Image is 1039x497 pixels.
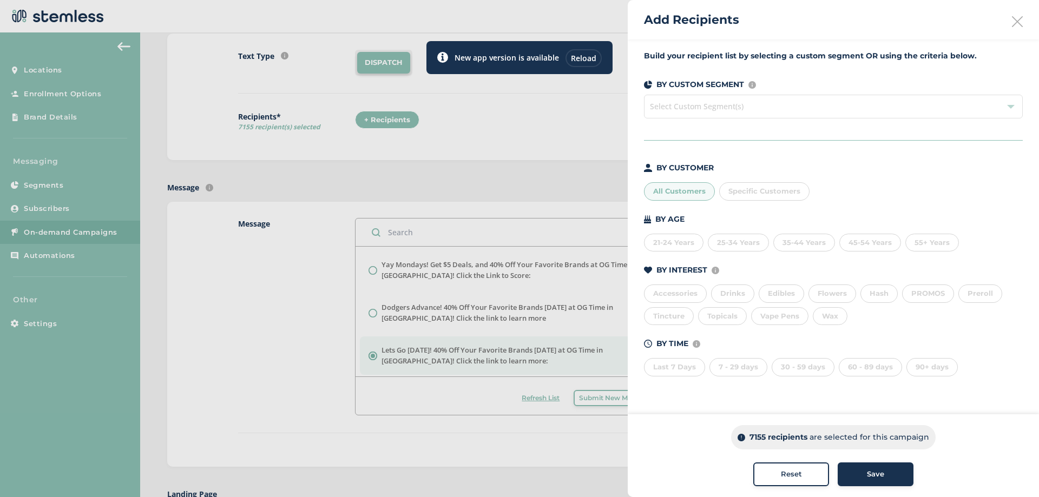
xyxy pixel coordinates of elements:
img: icon-person-dark-ced50e5f.svg [644,164,652,172]
div: Wax [813,307,847,326]
img: icon-toast-info-b13014a2.svg [437,52,448,63]
div: All Customers [644,182,715,201]
div: 90+ days [906,358,958,376]
img: icon-heart-dark-29e6356f.svg [644,267,652,274]
div: 60 - 89 days [839,358,902,376]
label: Build your recipient list by selecting a custom segment OR using the criteria below. [644,50,1023,62]
div: Edibles [759,284,804,303]
img: icon-time-dark-e6b1183b.svg [644,340,652,348]
div: Hash [860,284,898,303]
div: Tincture [644,307,694,326]
p: BY CUSTOM SEGMENT [656,79,744,90]
div: 45-54 Years [839,234,901,252]
img: icon-info-236977d2.svg [693,340,700,348]
div: Accessories [644,284,707,303]
img: icon-info-dark-48f6c5f3.svg [738,434,745,441]
img: icon-cake-93b2a7b5.svg [644,215,651,223]
div: Reload [565,49,602,67]
p: BY AGE [655,214,685,225]
p: BY INTEREST [656,264,707,276]
div: Topicals [698,307,747,326]
img: icon-info-236977d2.svg [748,81,756,89]
iframe: Chat Widget [985,445,1039,497]
div: Preroll [958,284,1002,303]
div: Vape Pens [751,307,808,326]
img: icon-info-236977d2.svg [712,267,719,274]
p: 7155 recipients [749,432,807,443]
div: Drinks [711,284,754,303]
div: Last 7 Days [644,358,705,376]
div: Flowers [808,284,856,303]
p: BY TIME [656,338,688,349]
div: 35-44 Years [773,234,835,252]
label: New app version is available [455,52,559,63]
p: are selected for this campaign [810,432,929,443]
div: 25-34 Years [708,234,769,252]
button: Reset [753,462,829,486]
div: 55+ Years [905,234,959,252]
span: Reset [781,469,802,480]
h2: Add Recipients [644,11,739,29]
div: 7 - 29 days [709,358,767,376]
div: 21-24 Years [644,234,703,252]
img: icon-segments-dark-074adb27.svg [644,81,652,89]
div: PROMOS [902,284,954,303]
span: Save [867,469,884,480]
span: Specific Customers [728,187,800,195]
div: 30 - 59 days [772,358,834,376]
button: Save [838,462,913,486]
p: BY CUSTOMER [656,162,714,174]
